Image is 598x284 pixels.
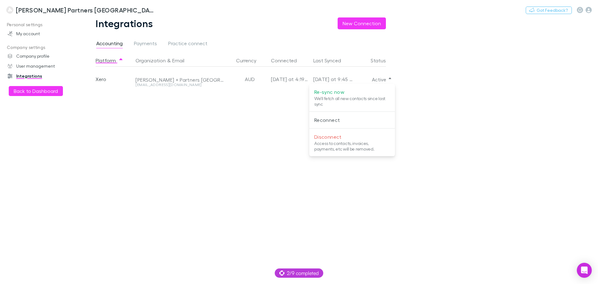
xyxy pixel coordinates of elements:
div: Open Intercom Messenger [577,263,592,278]
p: Reconnect [314,116,390,124]
p: Access to contacts, invoices, payments, etc will be removed. [314,141,390,152]
p: Disconnect [314,133,390,141]
p: Re-sync now [314,88,390,96]
li: Reconnect [309,114,395,126]
li: DisconnectAccess to contacts, invoices, payments, etc will be removed. [309,131,395,154]
li: Re-sync nowWe'll fetch all new contacts since last sync [309,86,395,109]
p: We'll fetch all new contacts since last sync [314,96,390,107]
